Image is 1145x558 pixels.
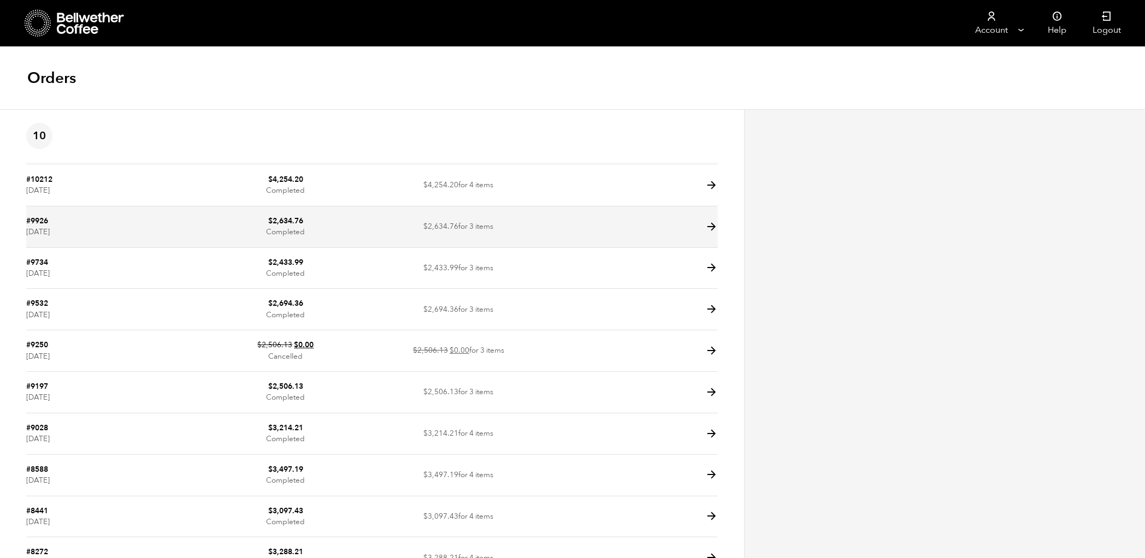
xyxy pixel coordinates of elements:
[257,340,292,350] del: $2,506.13
[372,372,545,413] td: for 3 items
[423,387,458,397] span: 2,506.13
[372,413,545,455] td: for 4 items
[26,185,50,195] time: [DATE]
[199,289,373,330] td: Completed
[372,289,545,330] td: for 3 items
[26,298,48,308] a: #9532
[423,180,458,190] span: 4,254.20
[26,464,48,474] a: #8588
[27,68,76,88] h1: Orders
[423,263,428,273] span: $
[268,547,273,557] span: $
[268,298,303,308] bdi: 2,694.36
[268,464,273,474] span: $
[268,423,273,433] span: $
[199,413,373,455] td: Completed
[26,351,50,361] time: [DATE]
[423,428,458,438] span: 3,214.21
[423,511,428,521] span: $
[199,372,373,413] td: Completed
[423,511,458,521] span: 3,097.43
[450,345,469,355] span: 0.00
[268,216,303,226] bdi: 2,634.76
[268,381,273,391] span: $
[268,174,273,185] span: $
[268,298,273,308] span: $
[26,547,48,557] a: #8272
[268,464,303,474] bdi: 3,497.19
[26,340,48,350] a: #9250
[26,310,50,320] time: [DATE]
[450,345,454,355] span: $
[199,496,373,538] td: Completed
[372,496,545,538] td: for 4 items
[423,221,458,231] span: 2,634.76
[26,517,50,527] time: [DATE]
[423,263,458,273] span: 2,433.99
[423,428,428,438] span: $
[268,547,303,557] bdi: 3,288.21
[372,206,545,248] td: for 3 items
[26,475,50,485] time: [DATE]
[199,455,373,496] td: Completed
[26,392,50,402] time: [DATE]
[199,165,373,206] td: Completed
[26,268,50,278] time: [DATE]
[423,180,428,190] span: $
[423,221,428,231] span: $
[26,257,48,268] a: #9734
[423,304,458,314] span: 2,694.36
[423,387,428,397] span: $
[372,248,545,289] td: for 3 items
[268,506,303,516] bdi: 3,097.43
[199,206,373,248] td: Completed
[268,257,303,268] bdi: 2,433.99
[26,174,52,185] a: #10212
[26,227,50,237] time: [DATE]
[199,248,373,289] td: Completed
[268,423,303,433] bdi: 3,214.21
[268,506,273,516] span: $
[26,434,50,444] time: [DATE]
[26,423,48,433] a: #9028
[294,340,314,350] bdi: 0.00
[423,470,428,480] span: $
[372,165,545,206] td: for 4 items
[268,381,303,391] bdi: 2,506.13
[268,174,303,185] bdi: 4,254.20
[268,216,273,226] span: $
[26,381,48,391] a: #9197
[372,455,545,496] td: for 4 items
[372,330,545,372] td: for 3 items
[294,340,298,350] span: $
[268,257,273,268] span: $
[413,345,448,355] del: $2,506.13
[26,216,48,226] a: #9926
[423,304,428,314] span: $
[199,330,373,372] td: Cancelled
[423,470,458,480] span: 3,497.19
[26,506,48,516] a: #8441
[26,123,52,149] span: 10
